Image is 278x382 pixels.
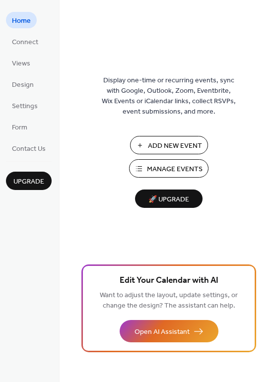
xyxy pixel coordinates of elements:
[12,123,27,133] span: Form
[6,76,40,92] a: Design
[12,16,31,26] span: Home
[130,136,208,154] button: Add New Event
[6,97,44,114] a: Settings
[135,190,203,208] button: 🚀 Upgrade
[148,141,202,151] span: Add New Event
[12,144,46,154] span: Contact Us
[6,119,33,135] a: Form
[6,55,36,71] a: Views
[147,164,203,175] span: Manage Events
[13,177,44,187] span: Upgrade
[100,289,238,313] span: Want to adjust the layout, update settings, or change the design? The assistant can help.
[12,101,38,112] span: Settings
[141,193,197,206] span: 🚀 Upgrade
[12,59,30,69] span: Views
[12,37,38,48] span: Connect
[6,33,44,50] a: Connect
[6,172,52,190] button: Upgrade
[129,159,208,178] button: Manage Events
[6,12,37,28] a: Home
[6,140,52,156] a: Contact Us
[12,80,34,90] span: Design
[135,327,190,337] span: Open AI Assistant
[120,320,218,342] button: Open AI Assistant
[102,75,236,117] span: Display one-time or recurring events, sync with Google, Outlook, Zoom, Eventbrite, Wix Events or ...
[120,274,218,288] span: Edit Your Calendar with AI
